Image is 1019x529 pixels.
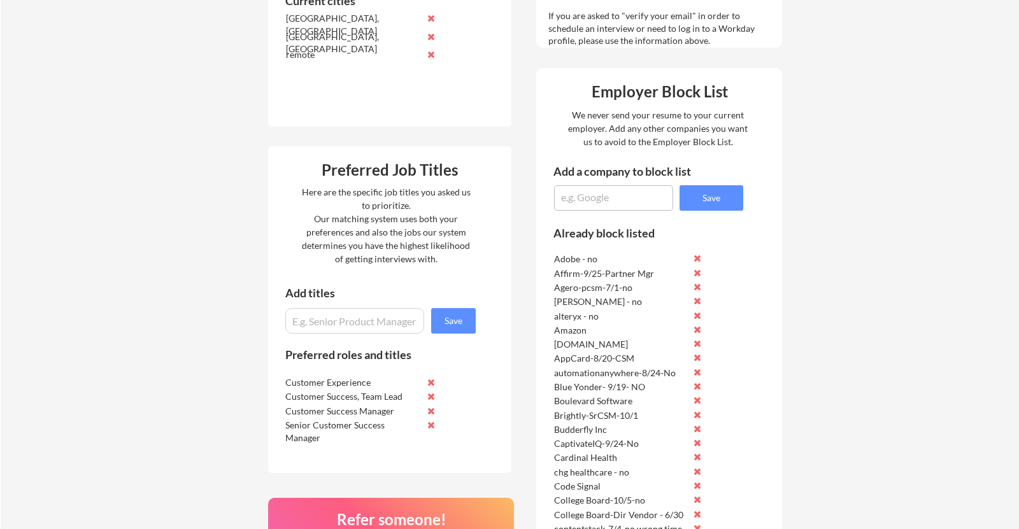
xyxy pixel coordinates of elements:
button: Save [431,308,476,334]
div: Code Signal [554,480,688,493]
div: Cardinal Health [554,451,688,464]
div: Boulevard Software [554,395,688,407]
div: AppCard-8/20-CSM [554,352,688,365]
div: Budderfly Inc [554,423,688,436]
div: Blue Yonder- 9/19- NO [554,381,688,393]
div: Add titles [285,287,465,299]
button: Save [680,185,743,211]
div: [PERSON_NAME] - no [554,295,688,308]
div: [GEOGRAPHIC_DATA], [GEOGRAPHIC_DATA] [286,31,420,55]
div: Agero-pcsm-7/1-no [554,281,688,294]
div: Customer Success Manager [285,405,420,418]
div: Amazon [554,324,688,337]
div: Here are the specific job titles you asked us to prioritize. Our matching system uses both your p... [299,185,474,265]
div: College Board-Dir Vendor - 6/30 [554,509,688,521]
div: Brightly-SrCSM-10/1 [554,409,688,422]
div: Employer Block List [541,84,778,99]
div: We never send your resume to your current employer. Add any other companies you want us to avoid ... [567,108,749,148]
div: remote [286,48,420,61]
div: [DOMAIN_NAME] [554,338,688,351]
div: Add a company to block list [553,166,713,177]
div: Customer Experience [285,376,420,389]
div: alteryx - no [554,310,688,323]
div: [GEOGRAPHIC_DATA], [GEOGRAPHIC_DATA] [286,12,420,37]
div: automationanywhere-8/24-No [554,367,688,379]
div: Preferred roles and titles [285,349,459,360]
div: chg healthcare - no [554,466,688,479]
div: Refer someone! [273,512,510,527]
div: Senior Customer Success Manager [285,419,420,444]
div: Preferred Job Titles [271,162,508,178]
div: Customer Success, Team Lead [285,390,420,403]
div: Affirm-9/25-Partner Mgr [554,267,688,280]
div: College Board-10/5-no [554,494,688,507]
div: CaptivateIQ-9/24-No [554,437,688,450]
div: Adobe - no [554,253,688,265]
input: E.g. Senior Product Manager [285,308,424,334]
div: Already block listed [553,227,726,239]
